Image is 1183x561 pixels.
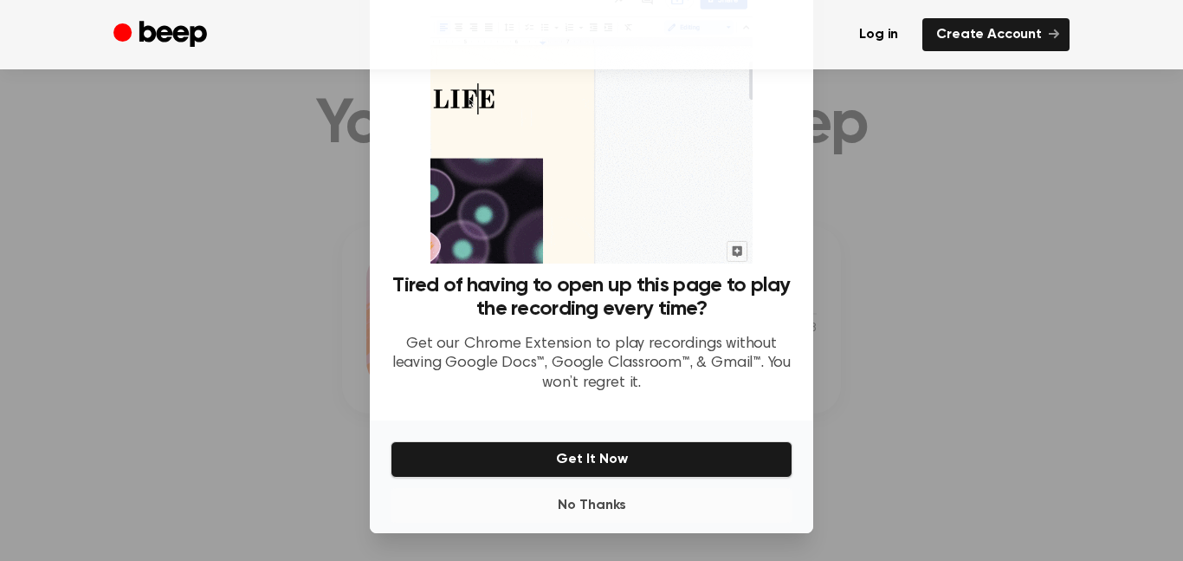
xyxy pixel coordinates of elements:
[391,335,792,394] p: Get our Chrome Extension to play recordings without leaving Google Docs™, Google Classroom™, & Gm...
[845,18,912,51] a: Log in
[391,488,792,523] button: No Thanks
[391,441,792,478] button: Get It Now
[113,18,211,52] a: Beep
[922,18,1070,51] a: Create Account
[391,274,792,321] h3: Tired of having to open up this page to play the recording every time?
